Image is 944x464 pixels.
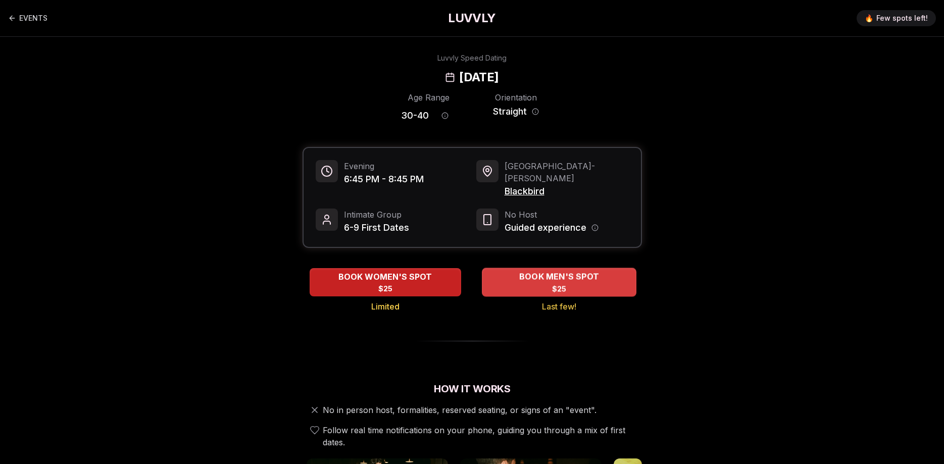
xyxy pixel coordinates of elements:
span: BOOK WOMEN'S SPOT [336,271,434,283]
button: BOOK MEN'S SPOT - Last few! [482,268,636,296]
span: $25 [378,284,392,294]
div: Orientation [488,91,543,104]
span: 🔥 [865,13,873,23]
span: Evening [344,160,424,172]
button: Age range information [434,105,456,127]
button: BOOK WOMEN'S SPOT - Limited [310,268,461,296]
span: Limited [371,300,400,313]
span: Few spots left! [876,13,928,23]
span: Blackbird [505,184,629,198]
h2: How It Works [303,382,642,396]
span: BOOK MEN'S SPOT [517,271,601,283]
span: Guided experience [505,221,586,235]
span: [GEOGRAPHIC_DATA] - [PERSON_NAME] [505,160,629,184]
span: Intimate Group [344,209,409,221]
span: 6-9 First Dates [344,221,409,235]
span: 30 - 40 [401,109,429,123]
div: Luvvly Speed Dating [437,53,507,63]
span: Follow real time notifications on your phone, guiding you through a mix of first dates. [323,424,638,448]
span: No Host [505,209,599,221]
span: Straight [493,105,527,119]
a: Back to events [8,8,47,28]
span: 6:45 PM - 8:45 PM [344,172,424,186]
span: No in person host, formalities, reserved seating, or signs of an "event". [323,404,597,416]
div: Age Range [401,91,456,104]
h2: [DATE] [459,69,499,85]
span: Last few! [542,300,576,313]
button: Orientation information [532,108,539,115]
button: Host information [591,224,599,231]
span: $25 [552,284,566,294]
a: LUVVLY [448,10,495,26]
